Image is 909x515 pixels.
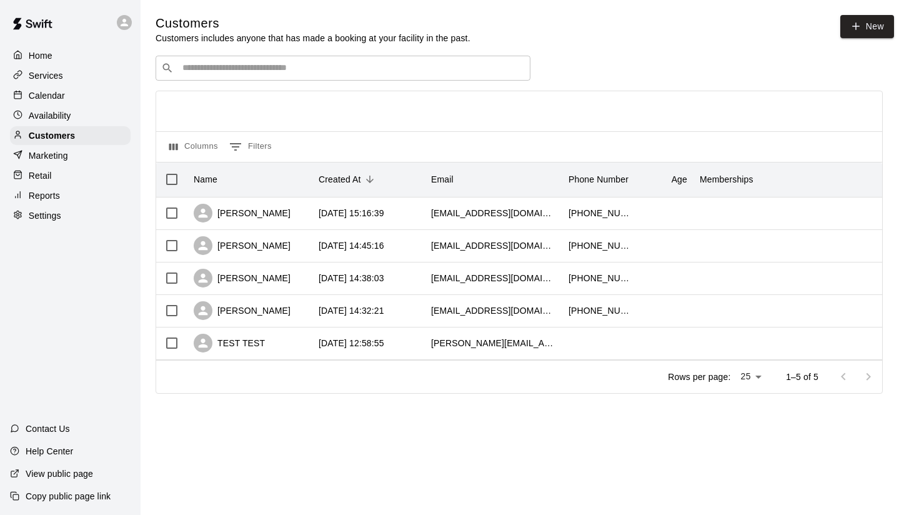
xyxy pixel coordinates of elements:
div: 2025-10-13 14:45:16 [319,239,384,252]
div: 2025-10-08 12:58:55 [319,337,384,349]
div: Created At [319,162,361,197]
p: Contact Us [26,422,70,435]
div: [PERSON_NAME] [194,301,291,320]
p: Calendar [29,89,65,102]
div: Age [672,162,687,197]
div: Email [425,162,562,197]
a: Retail [10,166,131,185]
p: Services [29,69,63,82]
div: Phone Number [562,162,637,197]
div: Email [431,162,454,197]
p: 1–5 of 5 [786,371,818,383]
p: Settings [29,209,61,222]
div: [PERSON_NAME] [194,236,291,255]
p: Rows per page: [668,371,730,383]
div: Memberships [693,162,881,197]
div: 2025-10-13 14:32:21 [319,304,384,317]
div: +17144695191 [569,304,631,317]
div: Memberships [700,162,753,197]
a: Services [10,66,131,85]
a: Reports [10,186,131,205]
p: View public page [26,467,93,480]
div: rafaelg4655@yahoo.com [431,272,556,284]
div: 2025-10-13 15:16:39 [319,207,384,219]
div: nicole+test@thevault-performance.com [431,337,556,349]
a: Calendar [10,86,131,105]
a: New [840,15,894,38]
p: Retail [29,169,52,182]
div: +16268482365 [569,239,631,252]
div: janehwang1017@gmail.com [431,304,556,317]
button: Select columns [166,137,221,157]
div: [PERSON_NAME] [194,204,291,222]
p: Home [29,49,52,62]
div: TEST TEST [194,334,265,352]
a: Settings [10,206,131,225]
h5: Customers [156,15,470,32]
div: Name [194,162,217,197]
p: Customers includes anyone that has made a booking at your facility in the past. [156,32,470,44]
button: Sort [361,171,379,188]
div: huertajoscar1@gmail.com [431,207,556,219]
div: Age [637,162,693,197]
p: Help Center [26,445,73,457]
button: Show filters [226,137,275,157]
div: 25 [735,367,766,386]
a: Customers [10,126,131,145]
a: Availability [10,106,131,125]
div: Created At [312,162,425,197]
a: Home [10,46,131,65]
div: Search customers by name or email [156,56,530,81]
div: Name [187,162,312,197]
p: Availability [29,109,71,122]
div: snackees@gmail.com [431,239,556,252]
p: Marketing [29,149,68,162]
div: [PERSON_NAME] [194,269,291,287]
div: 2025-10-13 14:38:03 [319,272,384,284]
div: Phone Number [569,162,628,197]
div: +16262749987 [569,207,631,219]
p: Reports [29,189,60,202]
div: +15625690886 [569,272,631,284]
p: Customers [29,129,75,142]
a: Marketing [10,146,131,165]
p: Copy public page link [26,490,111,502]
